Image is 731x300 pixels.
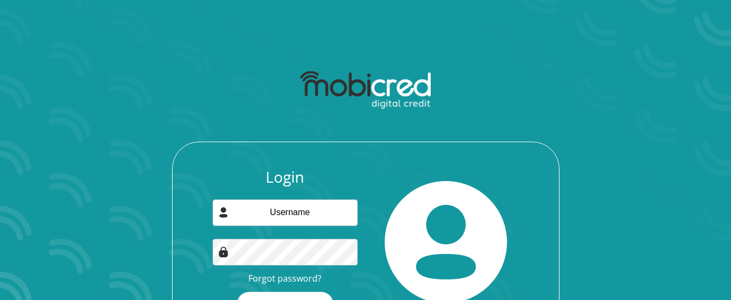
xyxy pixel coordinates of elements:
img: user-icon image [218,207,229,218]
img: Image [218,246,229,257]
img: mobicred logo [300,71,431,109]
a: Forgot password? [248,272,321,284]
h3: Login [213,168,358,186]
input: Username [213,199,358,226]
